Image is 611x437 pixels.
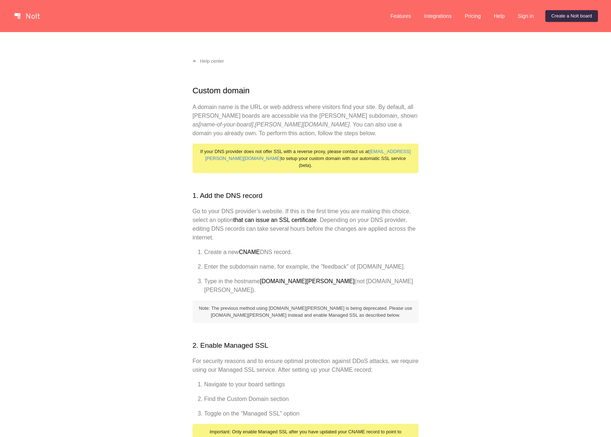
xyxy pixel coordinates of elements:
h1: Custom domain [192,85,419,97]
a: Help center [187,55,230,67]
a: Integrations [418,10,457,22]
a: Sign in [512,10,540,22]
li: Enter the subdomain name, for example, the "feedback" of [DOMAIN_NAME]. [204,262,419,271]
p: Go to your DNS provider’s website. If this is the first time you are making this choice, select a... [192,207,419,242]
div: Note: The previous method using [DOMAIN_NAME][PERSON_NAME] is being deprecated. Please use [DOMAI... [192,300,419,323]
em: [name-of-your-board].[PERSON_NAME][DOMAIN_NAME] [199,121,350,128]
li: Navigate to your board settings [204,380,419,389]
a: Create a Nolt board [545,10,598,22]
li: Toggle on the "Managed SSL" option [204,409,419,418]
strong: that can issue an SSL certificate [233,217,316,223]
a: [EMAIL_ADDRESS][PERSON_NAME][DOMAIN_NAME] [205,149,411,161]
li: Type in the hostname (not [DOMAIN_NAME][PERSON_NAME]). [204,277,419,294]
div: If your DNS provider does not offer SSL with a reverse proxy, please contact us at to setup your ... [192,144,419,173]
p: For security reasons and to ensure optimal protection against DDoS attacks, we require using our ... [192,357,419,374]
strong: [DOMAIN_NAME][PERSON_NAME] [260,278,355,284]
a: Features [385,10,417,22]
p: A domain name is the URL or web address where visitors find your site. By default, all [PERSON_NA... [192,103,419,138]
a: Help [488,10,511,22]
h2: 1. Add the DNS record [192,191,419,201]
h2: 2. Enable Managed SSL [192,340,419,351]
li: Find the Custom Domain section [204,395,419,403]
a: Pricing [459,10,487,22]
strong: CNAME [239,249,260,255]
li: Create a new DNS record. [204,248,419,257]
